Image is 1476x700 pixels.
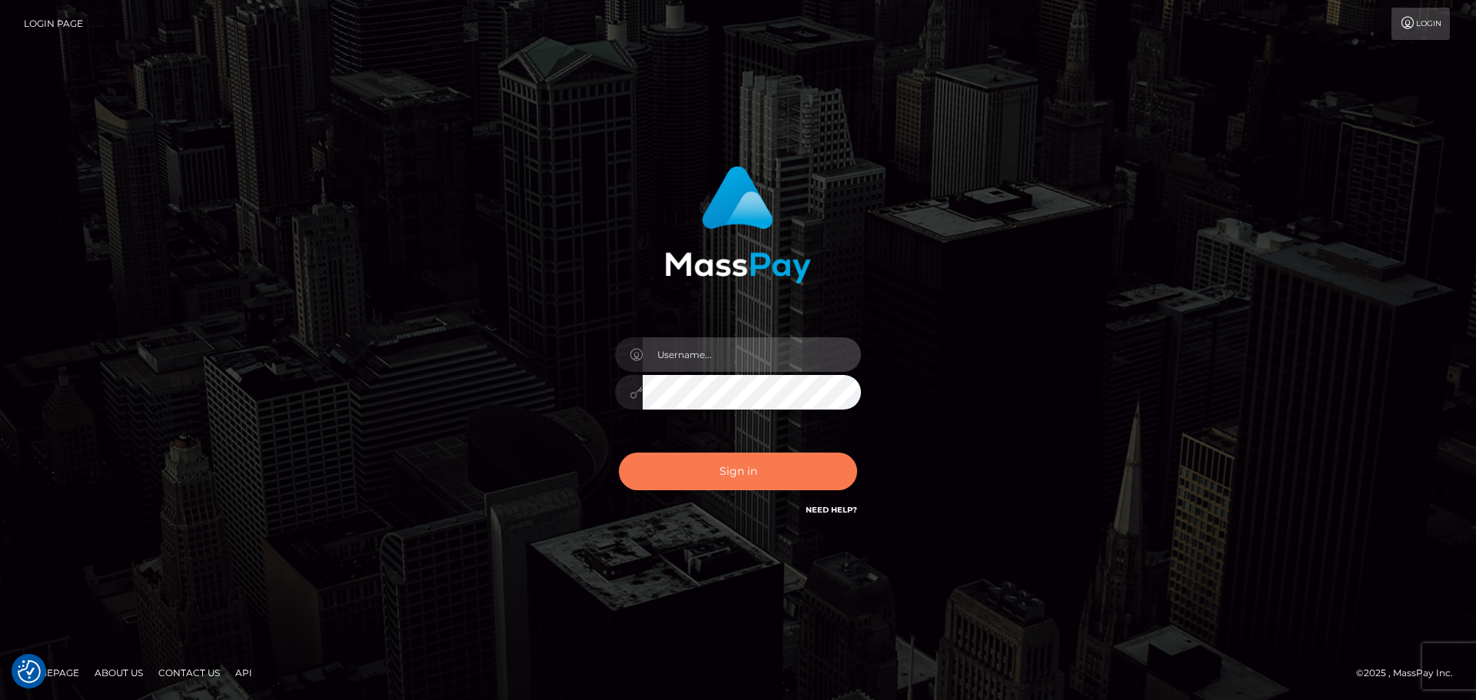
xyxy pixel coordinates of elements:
a: Homepage [17,661,85,685]
a: Login [1391,8,1450,40]
div: © 2025 , MassPay Inc. [1356,665,1464,682]
img: Revisit consent button [18,660,41,683]
button: Consent Preferences [18,660,41,683]
input: Username... [643,337,861,372]
a: Contact Us [152,661,226,685]
a: Login Page [24,8,83,40]
a: API [229,661,258,685]
a: About Us [88,661,149,685]
img: MassPay Login [665,166,811,284]
a: Need Help? [806,505,857,515]
button: Sign in [619,453,857,490]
